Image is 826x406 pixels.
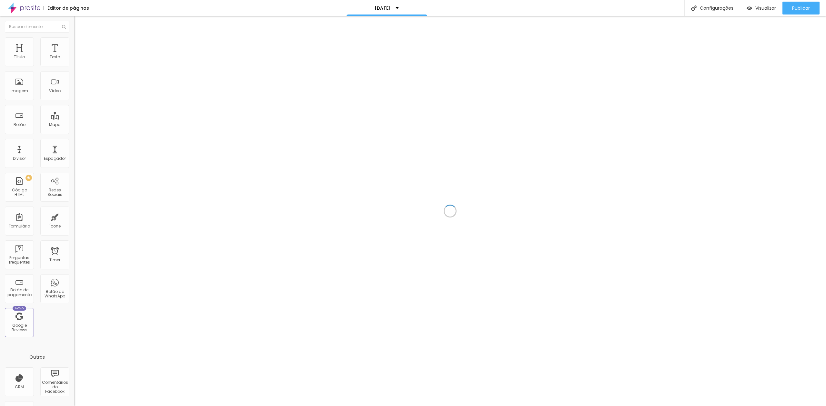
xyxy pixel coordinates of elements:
div: CRM [15,385,24,389]
div: Timer [49,258,60,262]
div: Mapa [49,122,61,127]
input: Buscar elemento [5,21,69,33]
button: Visualizar [740,2,782,15]
span: Publicar [792,5,810,11]
img: view-1.svg [747,5,752,11]
div: Ícone [49,224,61,228]
div: Formulário [9,224,30,228]
div: Botão do WhatsApp [42,289,67,299]
div: Perguntas frequentes [6,256,32,265]
img: Icone [691,5,697,11]
div: Botão [14,122,25,127]
div: Novo [13,306,26,311]
div: Editor de páginas [44,6,89,10]
div: Imagem [11,89,28,93]
div: Espaçador [44,156,66,161]
span: Visualizar [755,5,776,11]
div: Divisor [13,156,26,161]
div: Título [14,55,25,59]
div: Comentários do Facebook [42,380,67,394]
div: Google Reviews [6,323,32,333]
div: Redes Sociais [42,188,67,197]
div: Botão de pagamento [6,288,32,297]
div: Texto [50,55,60,59]
button: Publicar [782,2,820,15]
img: Icone [62,25,66,29]
div: Vídeo [49,89,61,93]
div: Código HTML [6,188,32,197]
p: [DATE] [375,6,391,10]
